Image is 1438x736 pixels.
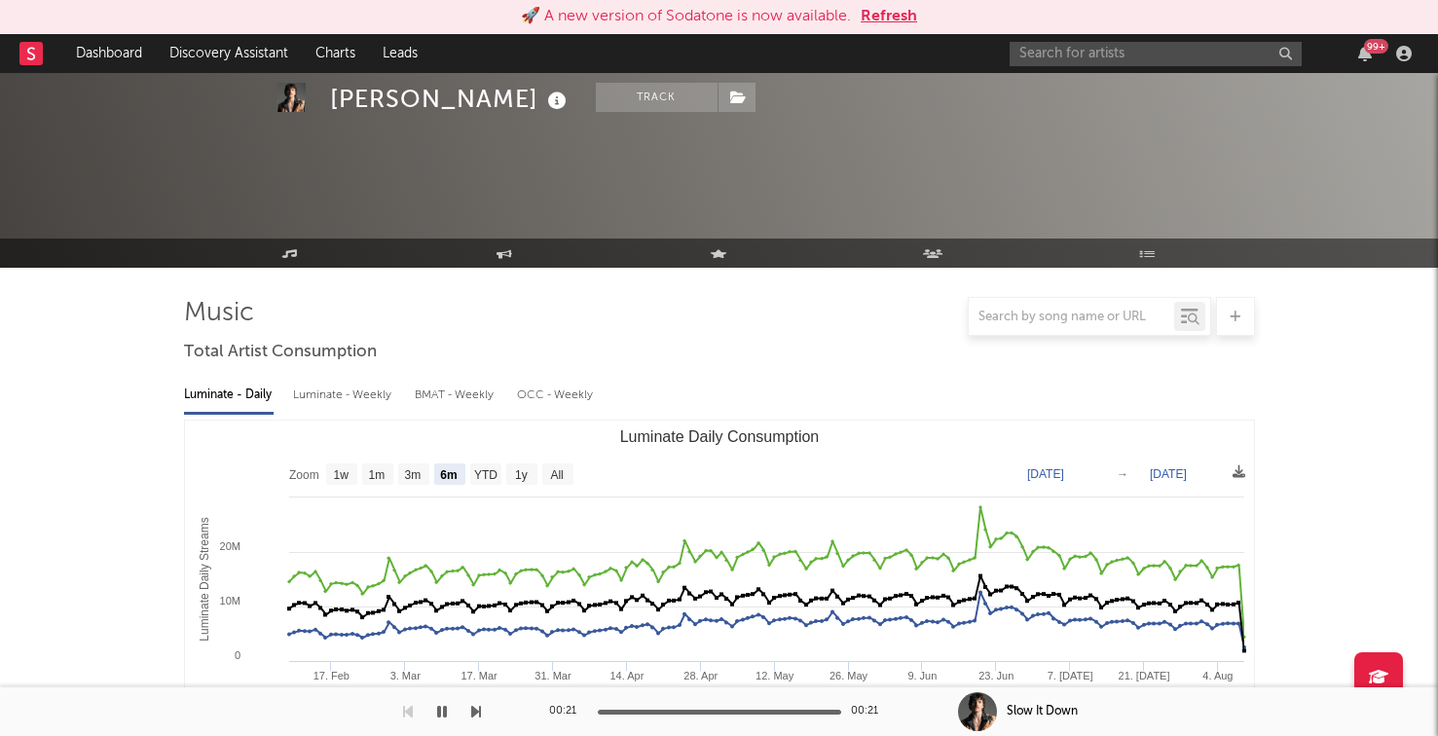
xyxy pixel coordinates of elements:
button: 99+ [1358,46,1372,61]
div: 99 + [1364,39,1388,54]
input: Search by song name or URL [969,310,1174,325]
a: Discovery Assistant [156,34,302,73]
div: Slow It Down [1007,703,1078,720]
a: Leads [369,34,431,73]
text: 17. Feb [313,670,349,681]
text: 7. [DATE] [1047,670,1092,681]
text: 17. Mar [461,670,498,681]
div: [PERSON_NAME] [330,83,572,115]
text: 6m [440,468,457,482]
text: 21. [DATE] [1118,670,1169,681]
text: YTD [473,468,497,482]
a: Dashboard [62,34,156,73]
text: → [1117,467,1128,481]
text: 31. Mar [535,670,572,681]
text: 1w [333,468,349,482]
div: 00:21 [851,700,890,723]
text: Luminate Daily Streams [197,517,210,641]
div: 00:21 [549,700,588,723]
text: 23. Jun [978,670,1014,681]
a: Charts [302,34,369,73]
text: 20M [219,540,240,552]
div: Luminate - Daily [184,379,274,412]
text: 1m [368,468,385,482]
text: 10M [219,595,240,607]
text: 12. May [756,670,794,681]
text: 26. May [829,670,867,681]
text: 0 [234,649,240,661]
div: BMAT - Weekly [415,379,498,412]
text: [DATE] [1150,467,1187,481]
text: 28. Apr [683,670,718,681]
button: Track [596,83,718,112]
text: 4. Aug [1202,670,1233,681]
text: 3. Mar [389,670,421,681]
text: Zoom [289,468,319,482]
input: Search for artists [1010,42,1302,66]
text: Luminate Daily Consumption [619,428,819,445]
button: Refresh [861,5,917,28]
div: OCC - Weekly [517,379,595,412]
text: 1y [515,468,528,482]
div: 🚀 A new version of Sodatone is now available. [521,5,851,28]
text: 3m [404,468,421,482]
text: [DATE] [1027,467,1064,481]
text: 9. Jun [907,670,937,681]
text: All [550,468,563,482]
span: Total Artist Consumption [184,341,377,364]
text: 14. Apr [609,670,644,681]
div: Luminate - Weekly [293,379,395,412]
